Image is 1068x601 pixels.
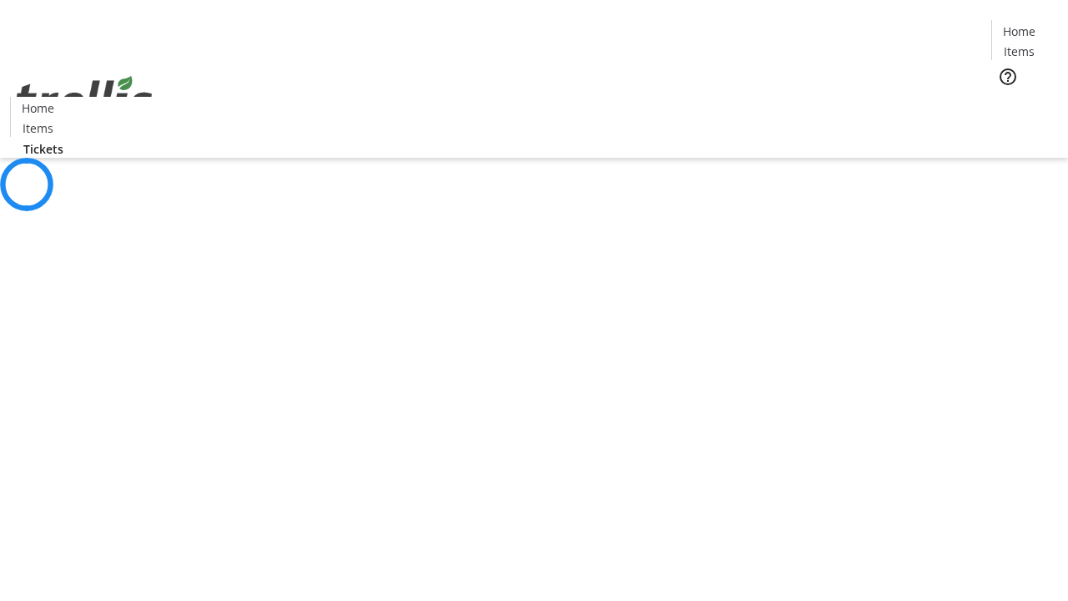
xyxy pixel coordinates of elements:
button: Help [991,60,1025,93]
span: Home [1003,23,1035,40]
a: Items [11,119,64,137]
a: Items [992,43,1045,60]
span: Items [1004,43,1035,60]
a: Home [11,99,64,117]
span: Home [22,99,54,117]
span: Tickets [1005,97,1045,114]
a: Home [992,23,1045,40]
a: Tickets [991,97,1058,114]
img: Orient E2E Organization ZwS7lenqNW's Logo [10,58,159,141]
span: Items [23,119,53,137]
span: Tickets [23,140,63,158]
a: Tickets [10,140,77,158]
